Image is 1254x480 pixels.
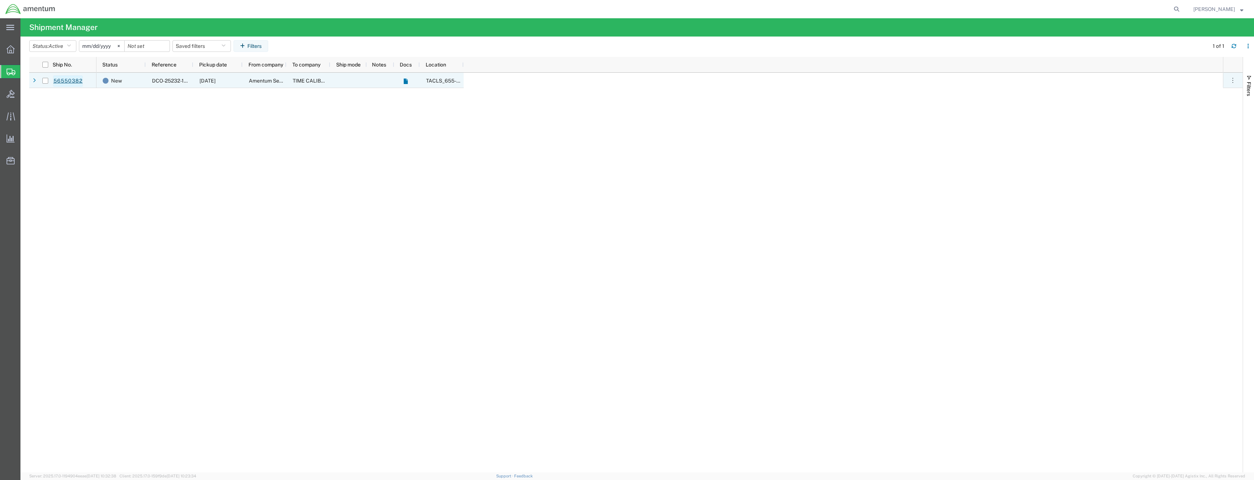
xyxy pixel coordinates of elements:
[293,78,343,84] span: TIME CALIBRATIONS
[1193,5,1235,13] span: Joe Ricklefs
[496,474,514,478] a: Support
[152,62,176,68] span: Reference
[119,474,196,478] span: Client: 2025.17.0-159f9de
[87,474,116,478] span: [DATE] 10:32:38
[426,78,541,84] span: TACLS_655-Godman AAF, KY
[53,75,83,87] a: 56550382
[249,78,304,84] span: Amentum Services, Inc.
[172,40,231,52] button: Saved filters
[514,474,533,478] a: Feedback
[1193,5,1244,14] button: [PERSON_NAME]
[1213,42,1225,50] div: 1 of 1
[29,40,76,52] button: Status:Active
[102,62,118,68] span: Status
[199,78,216,84] span: 08/20/2025
[426,62,446,68] span: Location
[49,43,63,49] span: Active
[336,62,361,68] span: Ship mode
[125,41,170,52] input: Not set
[152,78,198,84] span: DCO-25232-167110
[5,4,56,15] img: logo
[79,41,124,52] input: Not set
[1133,473,1245,479] span: Copyright © [DATE]-[DATE] Agistix Inc., All Rights Reserved
[29,18,98,37] h4: Shipment Manager
[400,62,412,68] span: Docs
[248,62,283,68] span: From company
[53,62,72,68] span: Ship No.
[233,40,268,52] button: Filters
[29,474,116,478] span: Server: 2025.17.0-1194904eeae
[167,474,196,478] span: [DATE] 10:23:34
[1246,82,1252,96] span: Filters
[372,62,386,68] span: Notes
[111,73,122,88] span: New
[199,62,227,68] span: Pickup date
[292,62,320,68] span: To company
